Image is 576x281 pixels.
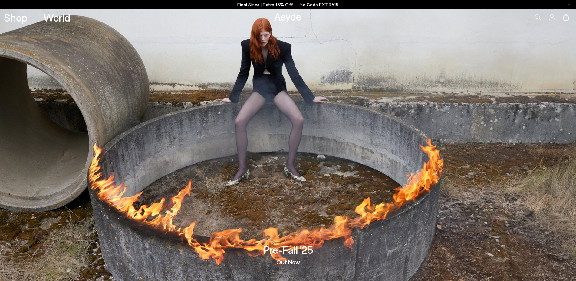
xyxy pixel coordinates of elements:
[274,10,301,23] a: Aeyde
[298,2,339,7] span: Navigate to /collections/ss25-final-sizes
[569,16,572,19] span: 0
[263,244,313,255] h3: Pre-Fall '25
[4,12,27,23] a: Shop
[563,14,569,21] a: 0
[237,1,339,8] p: Final Sizes | Extra 15% Off
[276,259,300,265] a: Out Now
[43,12,70,23] a: World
